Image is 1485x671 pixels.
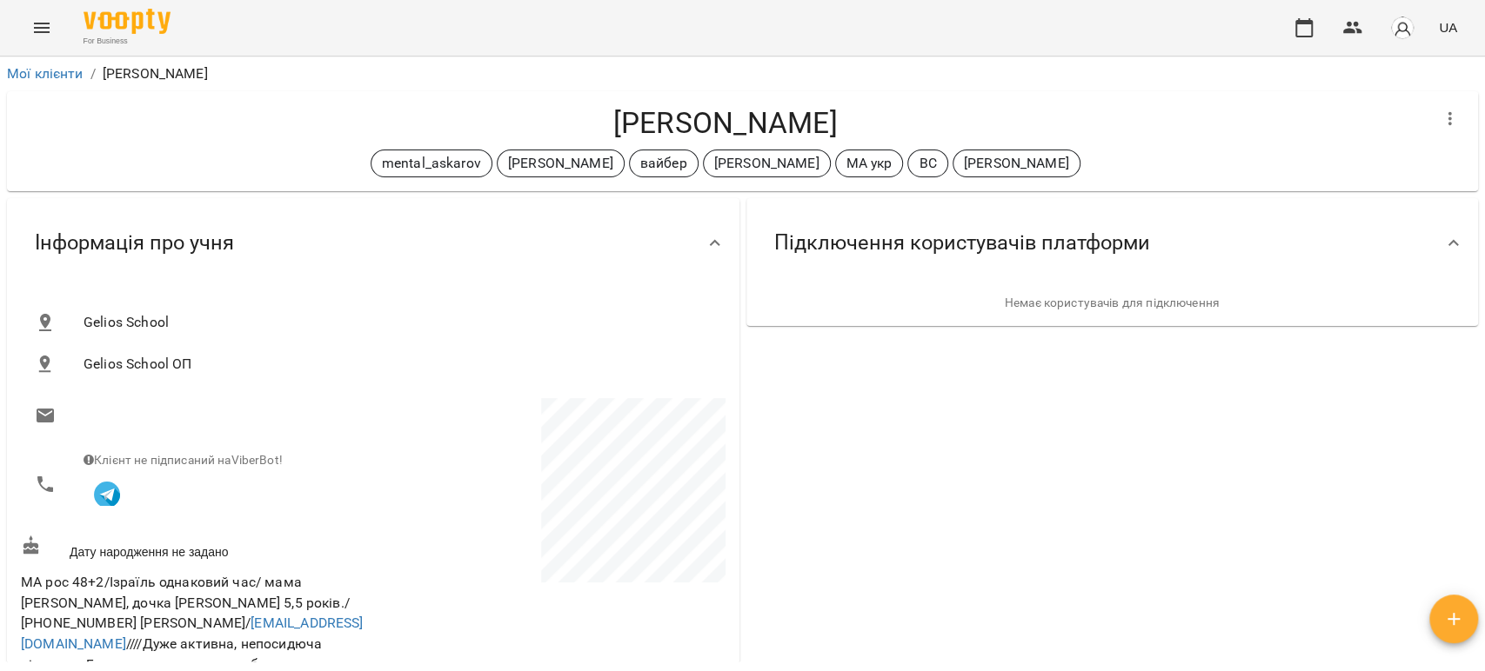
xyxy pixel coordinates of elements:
span: Клієнт не підписаний на ViberBot! [84,453,283,467]
span: UA [1439,18,1457,37]
div: вайбер [629,149,699,177]
button: Клієнт підписаний на VooptyBot [84,469,130,516]
span: Інформація про учня [35,229,234,256]
p: вайбер [640,153,687,174]
p: [PERSON_NAME] [508,153,613,174]
span: Gelios School [84,312,712,333]
nav: breadcrumb [7,63,1478,84]
img: Telegram [94,482,120,508]
p: Немає користувачів для підключення [760,295,1465,312]
div: Підключення користувачів платформи [746,198,1479,288]
p: [PERSON_NAME] [103,63,208,84]
div: ВС [907,149,947,177]
p: МА укр [846,153,893,174]
div: [PERSON_NAME] [703,149,831,177]
span: Gelios School ОП [84,354,712,375]
button: UA [1432,11,1464,43]
div: Інформація про учня [7,198,739,288]
p: [PERSON_NAME] [964,153,1069,174]
span: Підключення користувачів платформи [774,229,1150,256]
li: / [90,63,96,84]
h4: [PERSON_NAME] [21,105,1429,141]
button: Menu [21,7,63,49]
img: avatar_s.png [1390,16,1415,40]
div: МА укр [835,149,904,177]
img: Voopty Logo [84,9,171,34]
p: [PERSON_NAME] [714,153,819,174]
div: [PERSON_NAME] [497,149,625,177]
p: mental_askarov [382,153,481,174]
div: mental_askarov [371,149,492,177]
span: For Business [84,36,171,47]
a: [EMAIL_ADDRESS][DOMAIN_NAME] [21,615,364,652]
a: Мої клієнти [7,65,84,82]
div: [PERSON_NAME] [953,149,1080,177]
div: Дату народження не задано [17,532,373,564]
p: ВС [919,153,936,174]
